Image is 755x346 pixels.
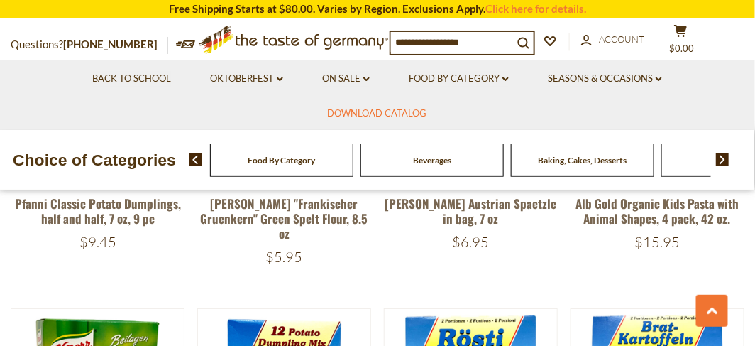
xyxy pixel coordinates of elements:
[575,195,739,227] a: Alb Gold Organic Kids Pasta with Animal Shapes, 4 pack, 42 oz.
[548,71,662,87] a: Seasons & Occasions
[328,106,427,121] a: Download Catalog
[485,2,586,15] a: Click here for details.
[385,195,556,227] a: [PERSON_NAME] Austrian Spaetzle in bag, 7 oz
[322,71,370,87] a: On Sale
[210,71,283,87] a: Oktoberfest
[659,24,702,60] button: $0.00
[634,233,680,251] span: $15.95
[413,155,451,166] a: Beverages
[201,195,368,243] a: [PERSON_NAME] "Frankischer Gruenkern" Green Spelt Flour, 8.5 oz
[248,155,316,166] a: Food By Category
[11,36,168,54] p: Questions?
[539,155,627,166] a: Baking, Cakes, Desserts
[189,153,202,166] img: previous arrow
[92,71,171,87] a: Back to School
[452,233,489,251] span: $6.95
[266,248,303,266] span: $5.95
[599,33,644,45] span: Account
[670,43,695,54] span: $0.00
[79,233,116,251] span: $9.45
[63,38,158,50] a: [PHONE_NUMBER]
[15,195,181,227] a: Pfanni Classic Potato Dumplings, half and half, 7 oz, 9 pc
[409,71,509,87] a: Food By Category
[716,153,729,166] img: next arrow
[581,32,644,48] a: Account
